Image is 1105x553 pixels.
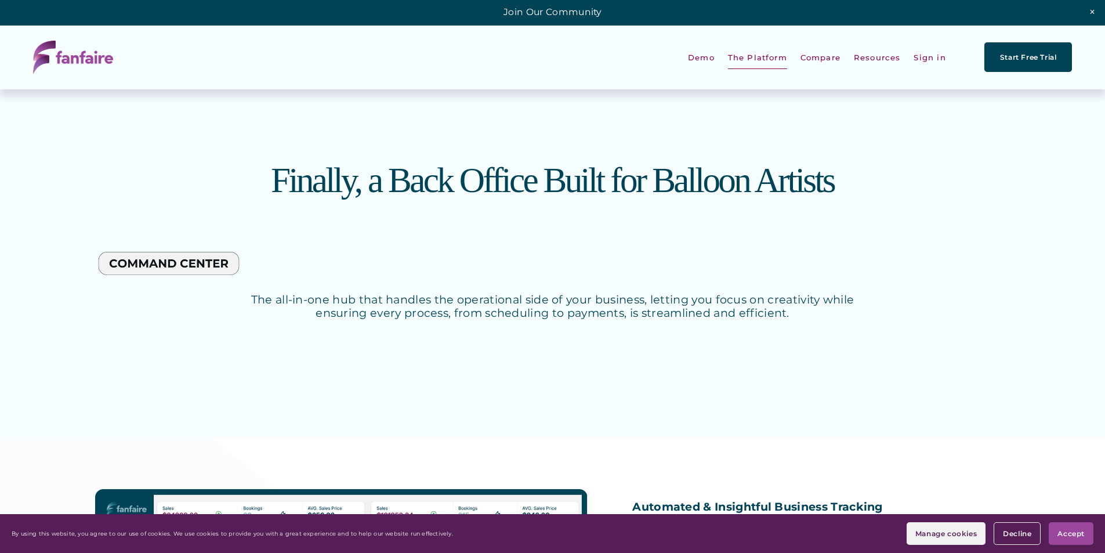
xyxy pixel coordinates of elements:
[854,44,901,70] a: folder dropdown
[994,522,1041,545] button: Decline
[249,162,857,198] h2: Finally, a Back Office Built for Balloon Artists
[984,42,1071,72] a: Start Free Trial
[249,293,857,320] p: The all-in-one hub that handles the operational side of your business, letting you focus on creat...
[915,529,977,538] span: Manage cookies
[33,41,113,74] img: fanfaire
[907,522,986,545] button: Manage cookies
[12,530,453,537] p: By using this website, you agree to our use of cookies. We use cookies to provide you with a grea...
[914,44,945,70] a: Sign in
[1057,529,1085,538] span: Accept
[728,44,787,70] a: folder dropdown
[800,44,840,70] a: Compare
[688,44,715,70] a: Demo
[1003,529,1031,538] span: Decline
[632,500,882,514] strong: Automated & Insightful Business Tracking
[854,45,901,70] span: Resources
[1049,522,1093,545] button: Accept
[728,45,787,70] span: The Platform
